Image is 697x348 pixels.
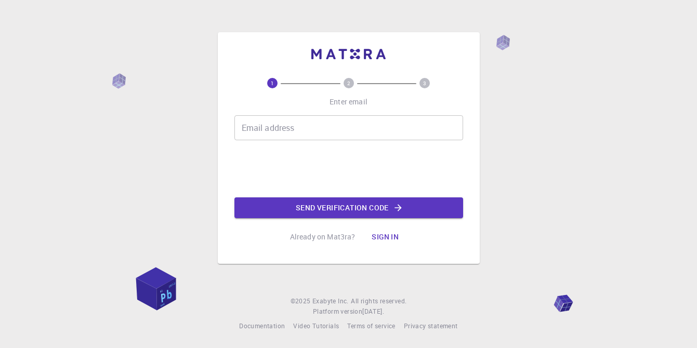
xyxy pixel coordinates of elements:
[347,321,395,331] a: Terms of service
[330,97,367,107] p: Enter email
[404,322,458,330] span: Privacy statement
[270,149,428,189] iframe: reCAPTCHA
[347,79,350,87] text: 2
[404,321,458,331] a: Privacy statement
[312,297,349,305] span: Exabyte Inc.
[291,296,312,306] span: © 2025
[290,232,356,242] p: Already on Mat3ra?
[293,322,339,330] span: Video Tutorials
[312,296,349,306] a: Exabyte Inc.
[347,322,395,330] span: Terms of service
[313,306,362,317] span: Platform version
[363,226,407,247] button: Sign in
[362,307,384,315] span: [DATE] .
[239,322,285,330] span: Documentation
[351,296,406,306] span: All rights reserved.
[239,321,285,331] a: Documentation
[293,321,339,331] a: Video Tutorials
[423,79,426,87] text: 3
[362,306,384,317] a: [DATE].
[271,79,274,87] text: 1
[234,197,463,218] button: Send verification code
